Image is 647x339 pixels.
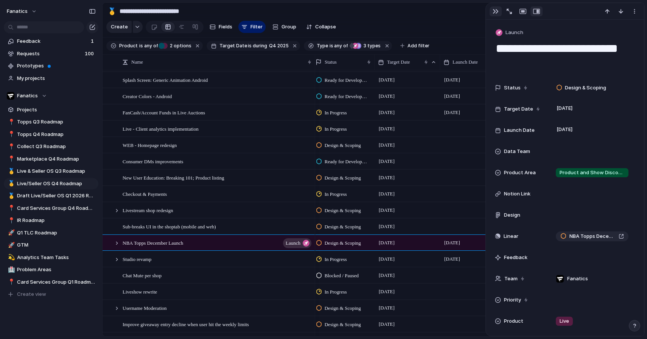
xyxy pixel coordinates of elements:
[3,5,41,17] button: fanatics
[4,90,98,102] button: Fanatics
[377,75,397,84] span: [DATE]
[4,239,98,251] a: 🚀GTM
[8,167,13,176] div: 🥇
[7,266,14,273] button: 🏥
[17,291,46,298] span: Create view
[168,43,174,48] span: 2
[8,228,13,237] div: 🚀
[17,192,96,200] span: Draft Live/Seller OS Q1 2026 Roadmap
[377,271,397,280] span: [DATE]
[317,42,328,49] span: Type
[325,305,361,312] span: Design & Scoping
[4,252,98,263] div: 💫Analytics Team Tasks
[4,203,98,214] a: 📍Card Services Group Q4 Roadmap
[377,222,397,231] span: [DATE]
[442,75,462,84] span: [DATE]
[4,277,98,288] a: 📍Card Services Group Q1 Roadmap
[504,105,533,113] span: Target Date
[4,190,98,202] a: 🥇Draft Live/Seller OS Q1 2026 Roadmap
[504,233,518,240] span: Linear
[123,124,199,133] span: Live - Client analytics implementation
[7,217,14,224] button: 📍
[131,58,143,66] span: Name
[17,131,96,138] span: Topps Q4 Roadmap
[377,238,397,247] span: [DATE]
[17,155,96,163] span: Marketplace Q4 Roadmap
[7,167,14,175] button: 🥇
[17,50,82,58] span: Requests
[8,155,13,163] div: 📍
[555,125,575,134] span: [DATE]
[17,180,96,187] span: Live/Seller OS Q4 Roadmap
[8,130,13,139] div: 📍
[111,23,128,31] span: Create
[106,21,132,33] button: Create
[8,266,13,274] div: 🏥
[4,129,98,140] a: 📍Topps Q4 Roadmap
[377,92,397,101] span: [DATE]
[17,205,96,212] span: Card Services Group Q4 Roadmap
[325,207,361,214] span: Design & Scoping
[442,238,462,247] span: [DATE]
[377,141,397,150] span: [DATE]
[325,288,347,296] span: In Progress
[7,155,14,163] button: 📍
[504,127,535,134] span: Launch Date
[8,253,13,262] div: 💫
[8,179,13,188] div: 🥇
[17,75,96,82] span: My projects
[8,278,13,286] div: 📍
[328,42,350,50] button: isany of
[8,192,13,200] div: 🥇
[325,109,347,117] span: In Progress
[17,266,96,273] span: Problem Areas
[17,241,96,249] span: GTM
[442,255,462,264] span: [DATE]
[4,48,98,59] a: Requests100
[377,189,397,198] span: [DATE]
[283,238,311,248] button: launch
[7,229,14,237] button: 🚀
[325,174,361,182] span: Design & Scoping
[569,233,616,240] span: NBA Topps December Launch
[17,37,89,45] span: Feedback
[377,320,397,329] span: [DATE]
[4,166,98,177] a: 🥇Live & Seller OS Q3 Roadmap
[7,241,14,249] button: 🚀
[168,42,191,49] span: options
[4,289,98,300] button: Create view
[325,158,368,166] span: Ready for Development
[238,21,266,33] button: Filter
[4,215,98,226] div: 📍IR Roadmap
[17,62,96,70] span: Prototypes
[119,42,138,49] span: Product
[4,227,98,239] div: 🚀Q1 TLC Roadmap
[4,178,98,189] div: 🥇Live/Seller OS Q4 Roadmap
[348,42,382,50] button: 3 types
[123,320,249,328] span: Improve giveaway entry decline when user hit the weekly limits
[504,84,521,92] span: Status
[250,23,263,31] span: Filter
[4,116,98,128] a: 📍Topps Q3 Roadmap
[282,23,296,31] span: Group
[123,303,167,312] span: Username Moderation
[333,42,348,49] span: any of
[286,238,300,248] span: launch
[4,104,98,116] a: Projects
[504,148,530,155] span: Data Team
[123,206,173,214] span: Livestream shop redesign
[325,272,359,280] span: Blocked / Paused
[268,42,290,50] button: Q4 2025
[4,36,98,47] a: Feedback1
[361,43,367,48] span: 3
[8,142,13,151] div: 📍
[377,124,397,133] span: [DATE]
[17,229,96,237] span: Q1 TLC Roadmap
[325,223,361,231] span: Design & Scoping
[565,84,606,92] span: Design & Scoping
[560,317,569,325] span: Live
[123,222,216,231] span: Sub-breaks UI in the shoptab (mobile and web)
[252,42,267,49] span: during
